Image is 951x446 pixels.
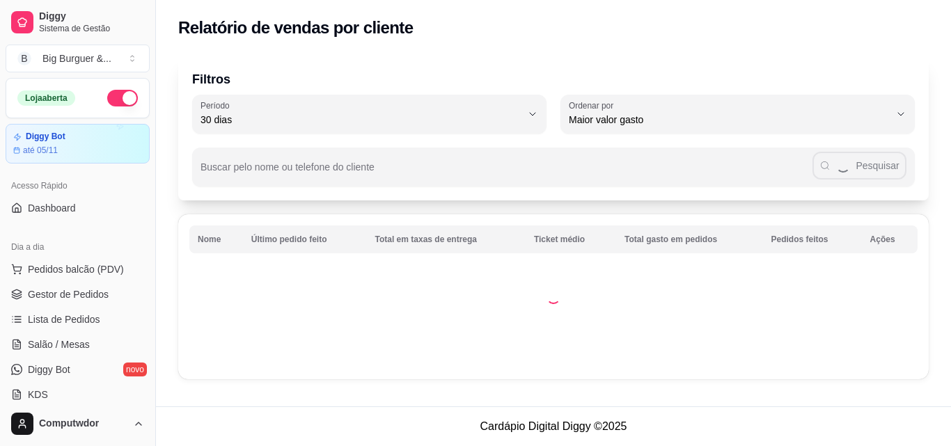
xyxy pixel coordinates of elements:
span: Computwdor [39,417,127,430]
a: Gestor de Pedidos [6,283,150,305]
span: KDS [28,388,48,401]
button: Pedidos balcão (PDV) [6,258,150,280]
span: Maior valor gasto [569,113,890,127]
button: Alterar Status [107,90,138,106]
a: Salão / Mesas [6,333,150,356]
span: B [17,51,31,65]
span: Dashboard [28,201,76,215]
label: Período [201,99,234,111]
span: 30 dias [201,113,521,127]
span: Lista de Pedidos [28,312,100,326]
button: Ordenar porMaior valor gasto [560,95,915,134]
button: Computwdor [6,407,150,440]
span: Diggy Bot [28,363,70,376]
input: Buscar pelo nome ou telefone do cliente [201,166,812,180]
p: Filtros [192,70,915,89]
div: Dia a dia [6,236,150,258]
label: Ordenar por [569,99,618,111]
a: Lista de Pedidos [6,308,150,330]
article: até 05/11 [23,145,58,156]
button: Select a team [6,45,150,72]
div: Acesso Rápido [6,175,150,197]
footer: Cardápio Digital Diggy © 2025 [156,406,951,446]
a: Diggy Botaté 05/11 [6,124,150,164]
article: Diggy Bot [26,132,65,142]
div: Loja aberta [17,90,75,106]
a: DiggySistema de Gestão [6,6,150,39]
div: Big Burguer & ... [42,51,111,65]
div: Loading [547,290,560,304]
a: Dashboard [6,197,150,219]
a: KDS [6,383,150,406]
span: Pedidos balcão (PDV) [28,262,124,276]
span: Gestor de Pedidos [28,287,109,301]
a: Diggy Botnovo [6,358,150,381]
button: Período30 dias [192,95,547,134]
h2: Relatório de vendas por cliente [178,17,414,39]
span: Diggy [39,10,144,23]
span: Sistema de Gestão [39,23,144,34]
span: Salão / Mesas [28,337,90,351]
